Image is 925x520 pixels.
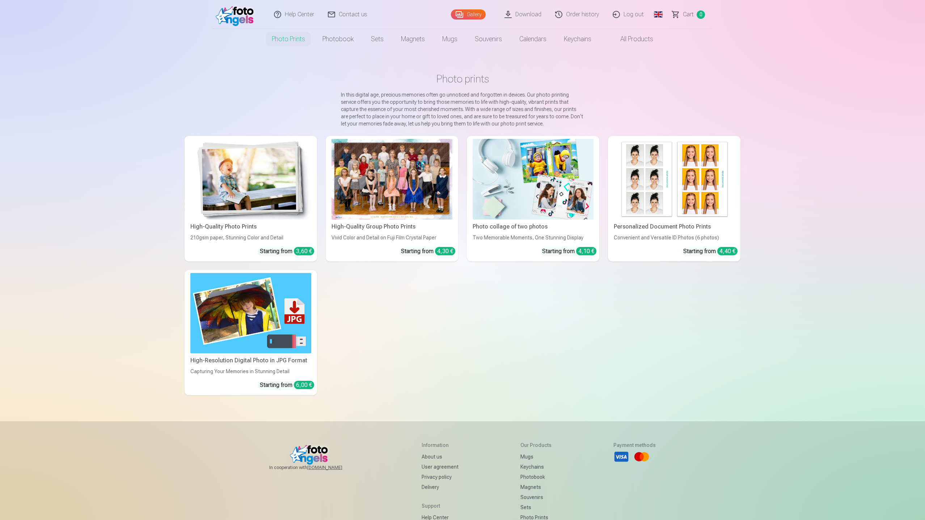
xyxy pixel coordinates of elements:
[613,449,629,465] li: Visa
[263,29,314,49] a: Photo prints
[294,381,314,389] div: 6,00 €
[542,247,596,256] div: Starting from
[329,234,455,241] div: Vivid Color and Detail on Fuji Film Crystal Paper
[422,472,459,482] a: Privacy policy
[187,356,314,365] div: High-Resolution Digital Photo in JPG Format
[216,3,257,26] img: /fa1
[435,247,455,255] div: 4,30 €
[341,91,584,127] p: In this digital age, precious memories often go unnoticed and forgotten in devices. Our photo pri...
[260,381,314,389] div: Starting from
[187,222,314,231] div: High-Quality Photo Prints
[314,29,362,49] a: Photobook
[422,482,459,492] a: Delivery
[520,482,552,492] a: Magnets
[634,449,650,465] li: Mastercard
[576,247,596,255] div: 4,10 €
[520,472,552,482] a: Photobook
[466,29,511,49] a: Souvenirs
[401,247,455,256] div: Starting from
[520,492,552,502] a: Souvenirs
[422,452,459,462] a: About us
[422,502,459,510] h5: Support
[520,462,552,472] a: Keychains
[683,247,738,256] div: Starting from
[717,247,738,255] div: 4,40 €
[520,442,552,449] h5: Our products
[600,29,662,49] a: All products
[422,462,459,472] a: User agreement
[467,136,599,261] a: Photo collage of two photosPhoto collage of two photosTwo Memorable Moments, One Stunning Display...
[683,10,694,19] span: Сart
[611,222,738,231] div: Personalized Document Photo Prints
[608,136,740,261] a: Personalized Document Photo PrintsPersonalized Document Photo PrintsConvenient and Versatile ID P...
[520,502,552,512] a: Sets
[555,29,600,49] a: Keychains
[190,72,735,85] h1: Photo prints
[451,9,486,20] a: Gallery
[190,139,311,219] img: High-Quality Photo Prints
[326,136,458,261] a: High-Quality Group Photo PrintsVivid Color and Detail on Fuji Film Crystal PaperStarting from 4,30 €
[611,234,738,241] div: Convenient and Versatile ID Photos (6 photos)
[260,247,314,256] div: Starting from
[190,273,311,354] img: High-Resolution Digital Photo in JPG Format
[511,29,555,49] a: Calendars
[422,442,459,449] h5: Information
[187,368,314,375] div: Capturing Your Memories in Stunning Detail
[329,222,455,231] div: High-Quality Group Photo Prints
[185,136,317,261] a: High-Quality Photo PrintsHigh-Quality Photo Prints210gsm paper, Stunning Color and DetailStarting...
[362,29,392,49] a: Sets
[307,465,360,470] a: [DOMAIN_NAME]
[473,139,594,219] img: Photo collage of two photos
[392,29,434,49] a: Magnets
[294,247,314,255] div: 3,60 €
[697,10,705,19] span: 0
[187,234,314,241] div: 210gsm paper, Stunning Color and Detail
[470,222,596,231] div: Photo collage of two photos
[185,270,317,396] a: High-Resolution Digital Photo in JPG FormatHigh-Resolution Digital Photo in JPG FormatCapturing Y...
[470,234,596,241] div: Two Memorable Moments, One Stunning Display
[613,442,656,449] h5: Payment methods
[434,29,466,49] a: Mugs
[614,139,735,219] img: Personalized Document Photo Prints
[269,465,360,470] span: In cooperation with
[520,452,552,462] a: Mugs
